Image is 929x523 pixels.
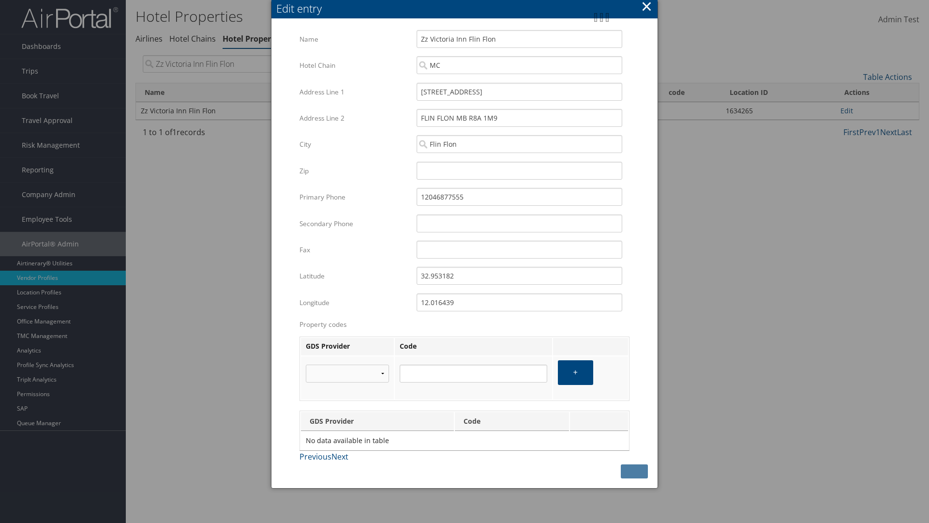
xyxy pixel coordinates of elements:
[300,215,409,233] label: Secondary Phone
[300,30,409,48] label: Name
[300,267,409,285] label: Latitude
[300,56,409,75] label: Hotel Chain
[276,1,658,16] div: Edit entry
[300,451,331,462] a: Previous
[455,412,569,431] th: Code: activate to sort column ascending
[331,451,348,462] a: Next
[301,338,394,355] th: GDS Provider
[300,320,629,329] label: Property codes
[300,241,409,259] label: Fax
[300,162,409,180] label: Zip
[300,293,409,312] label: Longitude
[300,135,409,154] label: City
[300,188,409,206] label: Primary Phone
[300,109,409,127] label: Address Line 2
[395,338,552,355] th: Code
[570,412,628,431] th: : activate to sort column ascending
[301,412,454,431] th: GDS Provider: activate to sort column descending
[300,83,409,101] label: Address Line 1
[301,432,628,449] td: No data available in table
[558,360,593,385] button: +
